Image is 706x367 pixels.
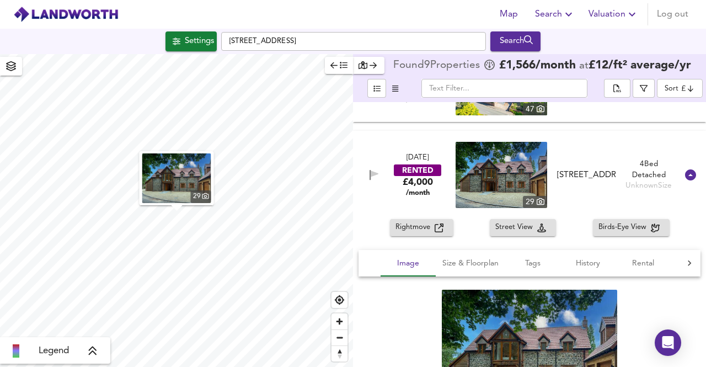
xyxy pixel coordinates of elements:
[140,151,214,205] button: property thumbnail 29
[490,31,541,51] button: Search
[598,221,651,234] span: Birds-Eye View
[593,219,670,236] button: Birds-Eye View
[394,164,441,176] div: RENTED
[579,61,589,71] span: at
[589,7,639,22] span: Valuation
[142,153,211,203] img: property thumbnail
[331,313,347,329] button: Zoom in
[456,142,547,208] img: property thumbnail
[523,196,547,208] div: 29
[395,221,435,234] span: Rightmove
[493,34,538,49] div: Search
[589,60,691,71] span: £ 12 / ft² average /yr
[684,168,697,182] svg: Show Details
[191,190,211,203] div: 29
[495,221,537,234] span: Street View
[490,219,556,236] button: Street View
[221,32,486,51] input: Enter a location...
[142,153,211,203] a: property thumbnail 29
[39,344,69,358] span: Legend
[584,3,643,25] button: Valuation
[331,345,347,361] button: Reset bearing to north
[491,3,526,25] button: Map
[442,257,499,270] span: Size & Floorplan
[655,329,681,356] div: Open Intercom Messenger
[604,79,630,98] div: split button
[421,79,587,98] input: Text Filter...
[657,7,688,22] span: Log out
[499,60,576,71] span: £ 1,566 /month
[407,153,429,163] div: [DATE]
[622,257,664,270] span: Rental
[331,329,347,345] button: Zoom out
[657,79,703,98] div: Sort
[490,31,541,51] div: Run Your Search
[535,7,575,22] span: Search
[185,34,214,49] div: Settings
[387,257,429,270] span: Image
[353,131,706,219] div: [DATE]RENTED£4,000 /monthproperty thumbnail 29 [STREET_ADDRESS]4Bed DetachedUnknownSize
[331,330,347,345] span: Zoom out
[403,176,433,197] div: £4,000
[495,7,522,22] span: Map
[665,83,678,94] div: Sort
[523,103,547,115] div: 47
[13,6,119,23] img: logo
[331,346,347,361] span: Reset bearing to north
[165,31,217,51] div: Click to configure Search Settings
[390,219,453,236] button: Rightmove
[557,169,616,181] div: [STREET_ADDRESS]
[625,180,672,191] div: Unknown Size
[567,257,609,270] span: History
[406,189,430,198] span: /month
[652,3,693,25] button: Log out
[393,60,483,71] div: Found 9 Propert ies
[624,159,673,180] div: 4 Bed Detached
[512,257,554,270] span: Tags
[165,31,217,51] button: Settings
[531,3,580,25] button: Search
[456,142,547,208] a: property thumbnail 29
[331,292,347,308] button: Find my location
